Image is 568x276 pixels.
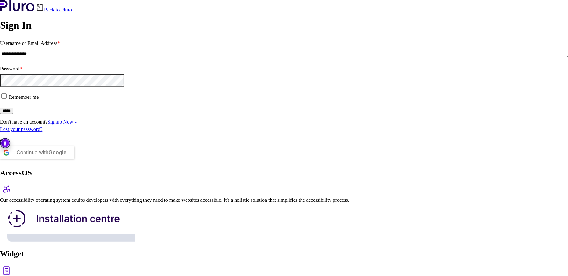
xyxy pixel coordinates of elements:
a: Back to Pluro [36,7,72,12]
input: Remember me [1,93,7,99]
img: Back icon [36,4,44,11]
div: Continue with [17,146,67,159]
a: Signup Now » [47,119,77,125]
b: Google [48,150,67,155]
